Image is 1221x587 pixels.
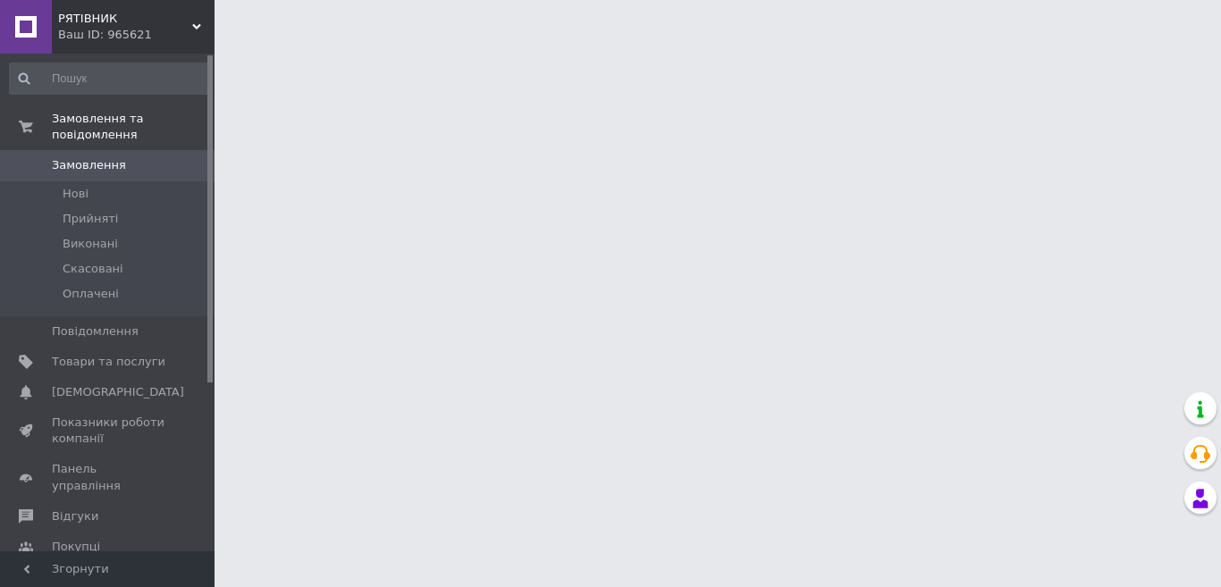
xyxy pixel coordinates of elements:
[63,286,119,302] span: Оплачені
[63,186,88,202] span: Нові
[52,508,98,524] span: Відгуки
[52,157,126,173] span: Замовлення
[9,63,211,95] input: Пошук
[58,27,215,43] div: Ваш ID: 965621
[52,461,165,493] span: Панель управління
[52,323,139,340] span: Повідомлення
[52,354,165,370] span: Товари та послуги
[63,211,118,227] span: Прийняті
[63,261,123,277] span: Скасовані
[52,384,184,400] span: [DEMOGRAPHIC_DATA]
[52,539,100,555] span: Покупці
[52,415,165,447] span: Показники роботи компанії
[58,11,192,27] span: РЯТІВНИК
[63,236,118,252] span: Виконані
[52,111,215,143] span: Замовлення та повідомлення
